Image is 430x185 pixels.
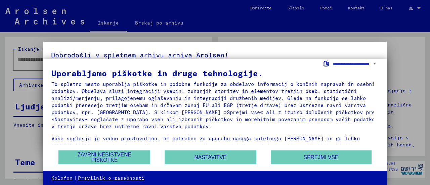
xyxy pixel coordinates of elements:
font: Dobrodošli v spletnem arhivu arhiva Arolsen! [51,51,228,59]
font: Nastavitve [195,154,227,160]
font: Vaše soglasje je vedno prostovoljno, ni potrebno za uporabo našega spletnega [PERSON_NAME] in ga ... [51,135,360,156]
font: Sprejmi vse [303,154,338,160]
font: To spletno mesto uporablja piškotke in podobne funkcije za obdelavo informacij o končnih napravah... [51,81,378,130]
font: Kolofon [51,175,73,181]
font: Uporabljamo piškotke in druge tehnologije. [51,68,263,78]
font: Zavrni nebistvene piškotke [77,152,131,163]
font: Pravilnik o zasebnosti [78,175,144,181]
